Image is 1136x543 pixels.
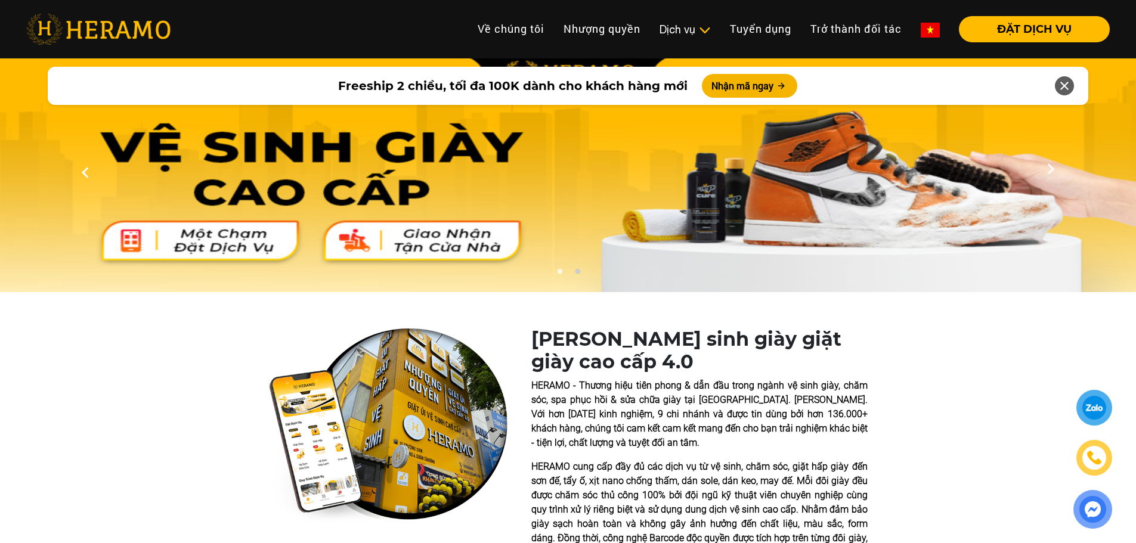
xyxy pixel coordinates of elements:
[554,16,650,42] a: Nhượng quyền
[660,21,711,38] div: Dịch vụ
[801,16,911,42] a: Trở thành đối tác
[531,328,868,374] h1: [PERSON_NAME] sinh giày giặt giày cao cấp 4.0
[338,77,688,95] span: Freeship 2 chiều, tối đa 100K dành cho khách hàng mới
[720,16,801,42] a: Tuyển dụng
[468,16,554,42] a: Về chúng tôi
[269,328,507,523] img: heramo-quality-banner
[531,378,868,450] p: HERAMO - Thương hiệu tiên phong & dẫn đầu trong ngành vệ sinh giày, chăm sóc, spa phục hồi & sửa ...
[959,16,1110,42] button: ĐẶT DỊCH VỤ
[26,14,171,45] img: heramo-logo.png
[698,24,711,36] img: subToggleIcon
[571,268,583,280] button: 2
[702,74,797,98] button: Nhận mã ngay
[949,24,1110,35] a: ĐẶT DỊCH VỤ
[1078,442,1110,474] a: phone-icon
[553,268,565,280] button: 1
[921,23,940,38] img: vn-flag.png
[1087,450,1102,466] img: phone-icon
